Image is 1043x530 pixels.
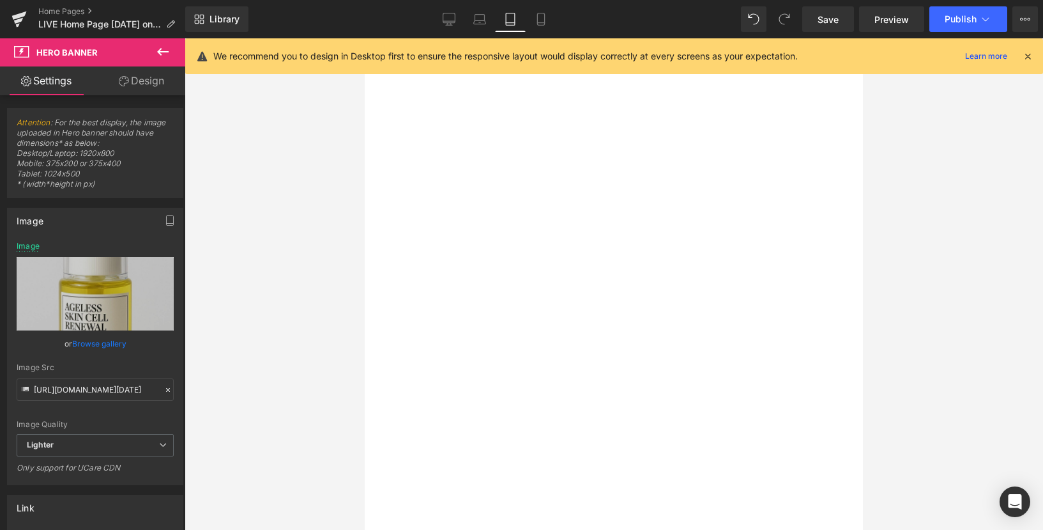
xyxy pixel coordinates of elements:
[38,19,161,29] span: LIVE Home Page [DATE] on by [PERSON_NAME]
[209,13,240,25] span: Library
[818,13,839,26] span: Save
[874,13,909,26] span: Preview
[185,6,248,32] a: New Library
[1000,487,1030,517] div: Open Intercom Messenger
[464,6,495,32] a: Laptop
[95,66,188,95] a: Design
[526,6,556,32] a: Mobile
[36,47,98,58] span: Hero Banner
[17,463,174,481] div: Only support for UCare CDN
[17,208,43,226] div: Image
[17,378,174,401] input: Link
[859,6,924,32] a: Preview
[17,495,34,513] div: Link
[17,242,40,251] div: Image
[434,6,464,32] a: Desktop
[929,6,1007,32] button: Publish
[17,420,174,429] div: Image Quality
[17,118,50,127] a: Attention
[38,6,185,17] a: Home Pages
[945,14,977,24] span: Publish
[960,49,1012,64] a: Learn more
[1012,6,1038,32] button: More
[17,363,174,372] div: Image Src
[495,6,526,32] a: Tablet
[27,440,54,449] b: Lighter
[72,332,126,355] a: Browse gallery
[772,6,797,32] button: Redo
[17,337,174,350] div: or
[741,6,766,32] button: Undo
[17,118,174,198] span: : For the best display, the image uploaded in Hero banner should have dimensions* as below: Deskt...
[213,49,798,63] p: We recommend you to design in Desktop first to ensure the responsive layout would display correct...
